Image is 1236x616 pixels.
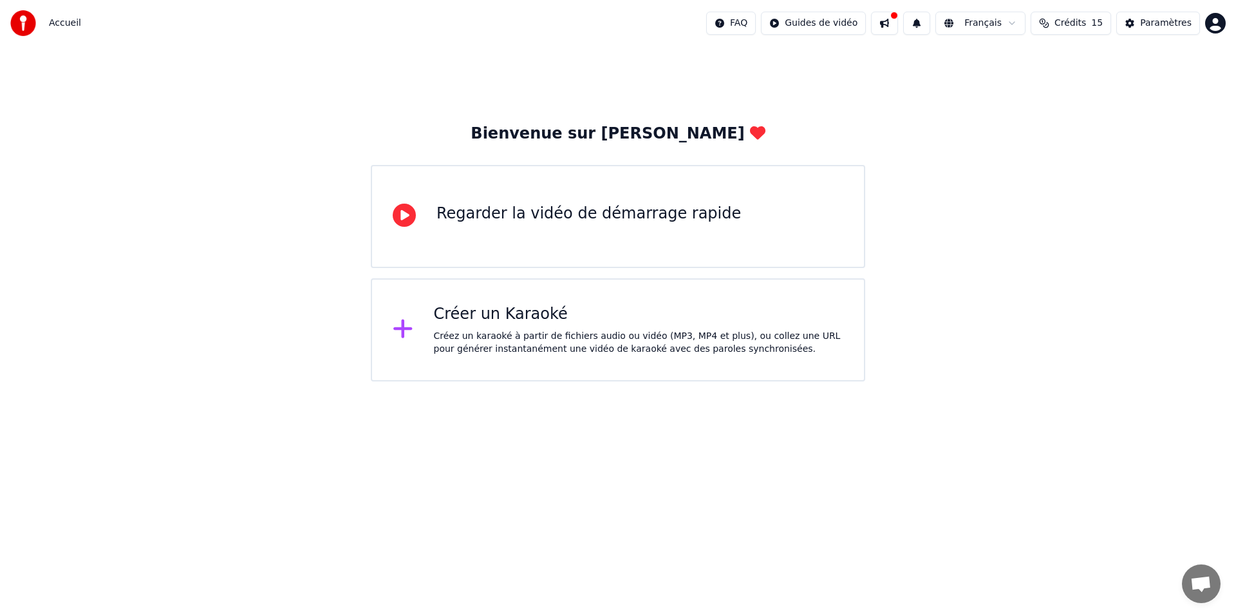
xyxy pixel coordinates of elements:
[761,12,866,35] button: Guides de vidéo
[1140,17,1192,30] div: Paramètres
[1091,17,1103,30] span: 15
[706,12,756,35] button: FAQ
[1116,12,1200,35] button: Paramètres
[1031,12,1111,35] button: Crédits15
[1182,564,1221,603] div: Ouvrir le chat
[436,204,741,224] div: Regarder la vidéo de démarrage rapide
[471,124,765,144] div: Bienvenue sur [PERSON_NAME]
[434,304,844,325] div: Créer un Karaoké
[49,17,81,30] span: Accueil
[434,330,844,356] div: Créez un karaoké à partir de fichiers audio ou vidéo (MP3, MP4 et plus), ou collez une URL pour g...
[1054,17,1086,30] span: Crédits
[10,10,36,36] img: youka
[49,17,81,30] nav: breadcrumb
